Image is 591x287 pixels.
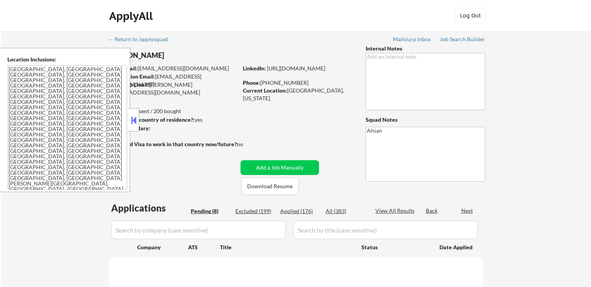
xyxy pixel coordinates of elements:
div: ATS [188,243,220,251]
div: Title [220,243,354,251]
div: Date Applied [439,243,474,251]
div: [PHONE_NUMBER] [243,79,353,87]
div: Company [137,243,188,251]
div: Applied (176) [280,207,319,215]
a: Mailslurp Inbox [393,36,432,44]
div: [GEOGRAPHIC_DATA], [US_STATE] [243,87,353,102]
button: Download Resume [241,177,299,195]
div: [EMAIL_ADDRESS][DOMAIN_NAME] [109,65,238,72]
div: [EMAIL_ADDRESS][DOMAIN_NAME] [109,73,238,88]
div: ApplyAll [109,9,155,23]
a: [URL][DOMAIN_NAME] [267,65,325,72]
div: Mailslurp Inbox [393,37,432,42]
strong: Phone: [243,79,260,86]
a: ← Return to /applysquad [108,36,175,44]
strong: Will need Visa to work in that country now/future?: [109,141,238,147]
div: Applications [111,203,188,213]
div: Excluded (199) [235,207,274,215]
div: All (383) [326,207,364,215]
div: Next [461,207,474,215]
strong: Can work in country of residence?: [108,116,195,123]
div: View All Results [375,207,417,215]
div: Squad Notes [366,116,485,124]
div: Job Search Builder [440,37,485,42]
strong: Current Location: [243,87,287,94]
div: no [237,140,259,148]
div: ← Return to /applysquad [108,37,175,42]
div: Location Inclusions: [7,56,127,63]
strong: LinkedIn: [243,65,266,72]
div: Back [426,207,438,215]
div: Status [361,240,428,254]
div: [PERSON_NAME][EMAIL_ADDRESS][DOMAIN_NAME] [109,81,238,96]
button: Log Out [455,8,486,23]
div: [PERSON_NAME] [109,51,268,60]
div: Pending (8) [191,207,230,215]
button: Add a Job Manually [241,160,319,175]
div: 176 sent / 200 bought [108,107,238,115]
div: Internal Notes [366,45,485,52]
input: Search by company (case sensitive) [111,220,286,239]
input: Search by title (case sensitive) [293,220,478,239]
a: Job Search Builder [440,36,485,44]
div: yes [108,116,235,124]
